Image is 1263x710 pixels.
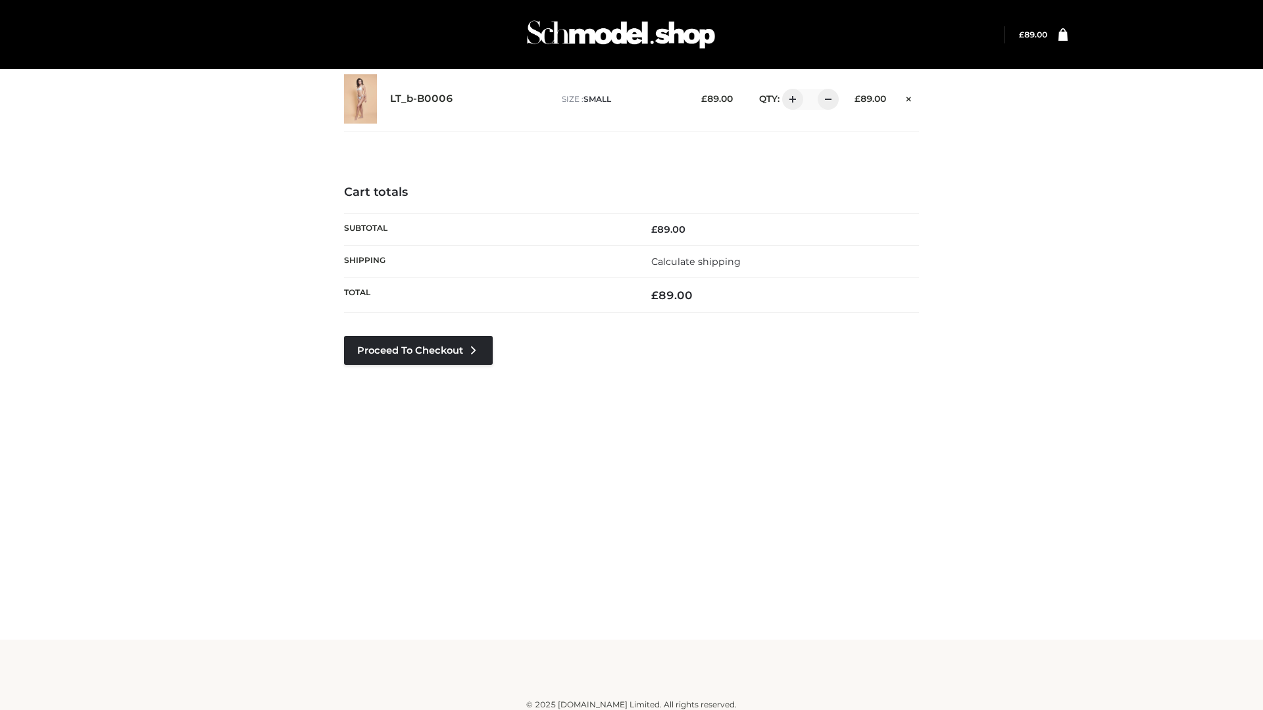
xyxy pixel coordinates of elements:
a: LT_b-B0006 [390,93,453,105]
div: QTY: [746,89,834,110]
a: Calculate shipping [651,256,741,268]
span: £ [651,289,658,302]
a: Proceed to Checkout [344,336,493,365]
th: Subtotal [344,213,631,245]
span: £ [854,93,860,104]
bdi: 89.00 [651,289,693,302]
bdi: 89.00 [854,93,886,104]
bdi: 89.00 [701,93,733,104]
span: £ [651,224,657,235]
th: Total [344,278,631,313]
span: SMALL [583,94,611,104]
bdi: 89.00 [1019,30,1047,39]
bdi: 89.00 [651,224,685,235]
h4: Cart totals [344,185,919,200]
span: £ [701,93,707,104]
a: Remove this item [899,89,919,106]
img: Schmodel Admin 964 [522,9,720,60]
span: £ [1019,30,1024,39]
th: Shipping [344,245,631,277]
a: £89.00 [1019,30,1047,39]
p: size : [562,93,681,105]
